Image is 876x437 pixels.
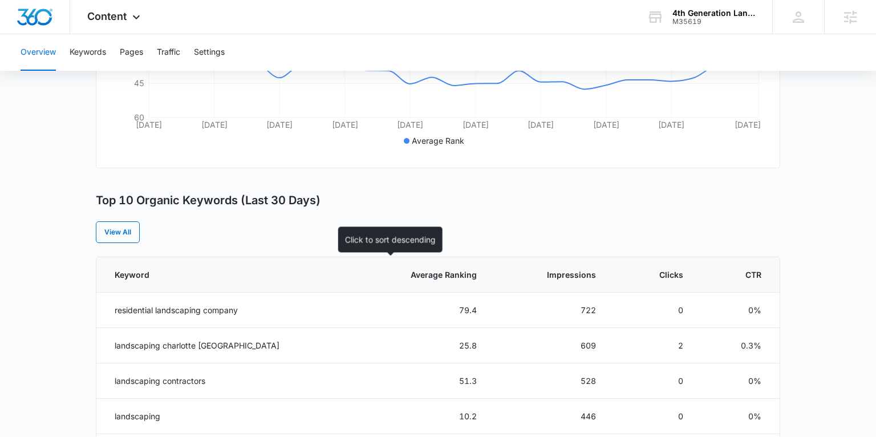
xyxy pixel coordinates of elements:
span: Average Rank [412,136,464,145]
td: 609 [490,328,610,363]
tspan: [DATE] [463,120,489,130]
td: 446 [490,399,610,434]
div: Click to sort descending [338,226,443,252]
span: CTR [727,269,761,281]
button: Traffic [157,34,180,71]
tspan: [DATE] [528,120,554,130]
tspan: 45 [134,78,144,88]
td: 0% [697,363,780,399]
td: 79.4 [349,293,490,328]
td: 0 [610,363,697,399]
span: Clicks [640,269,683,281]
span: Average Ranking [379,269,477,281]
td: landscaping contractors [96,363,349,399]
tspan: [DATE] [266,120,293,130]
td: landscaping charlotte [GEOGRAPHIC_DATA] [96,328,349,363]
div: account id [672,18,756,26]
tspan: [DATE] [397,120,423,130]
span: Content [87,10,127,22]
button: Pages [120,34,143,71]
tspan: [DATE] [136,120,162,130]
h3: Top 10 Organic Keywords (Last 30 Days) [96,193,321,208]
td: 10.2 [349,399,490,434]
tspan: [DATE] [593,120,619,130]
td: residential landscaping company [96,293,349,328]
span: Impressions [521,269,596,281]
tspan: [DATE] [658,120,684,130]
button: Settings [194,34,225,71]
tspan: [DATE] [201,120,228,130]
a: View All [96,221,140,243]
td: 722 [490,293,610,328]
td: 0.3% [697,328,780,363]
button: Keywords [70,34,106,71]
td: 0% [697,399,780,434]
td: 51.3 [349,363,490,399]
td: 25.8 [349,328,490,363]
td: landscaping [96,399,349,434]
td: 528 [490,363,610,399]
span: Keyword [115,269,319,281]
tspan: [DATE] [735,120,761,130]
div: account name [672,9,756,18]
tspan: [DATE] [332,120,358,130]
td: 0 [610,399,697,434]
td: 0% [697,293,780,328]
tspan: 60 [134,112,144,122]
button: Overview [21,34,56,71]
td: 0 [610,293,697,328]
td: 2 [610,328,697,363]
